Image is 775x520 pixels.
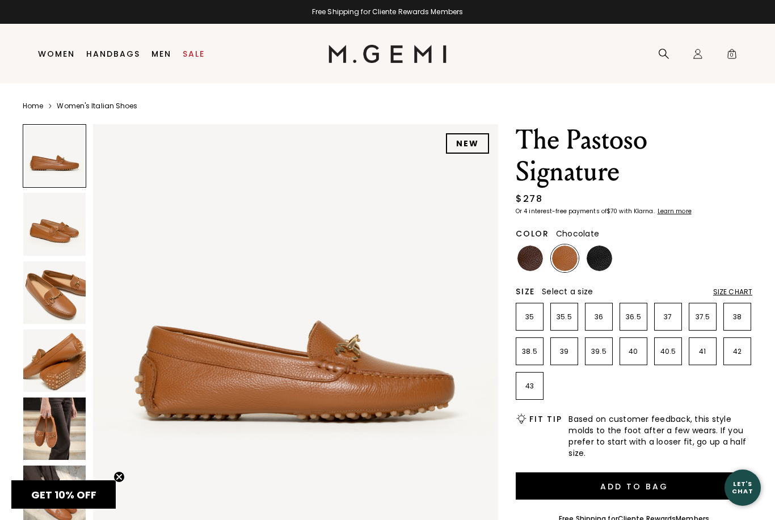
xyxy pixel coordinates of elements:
[38,49,75,58] a: Women
[620,347,647,356] p: 40
[713,288,752,297] div: Size Chart
[23,398,86,460] img: The Pastoso Signature
[516,124,752,188] h1: The Pastoso Signature
[516,382,543,391] p: 43
[724,312,751,322] p: 38
[620,312,647,322] p: 36.5
[655,347,681,356] p: 40.5
[689,312,716,322] p: 37.5
[655,312,681,322] p: 37
[23,261,86,324] img: The Pastoso Signature
[113,471,125,483] button: Close teaser
[586,347,612,356] p: 39.5
[551,347,578,356] p: 39
[151,49,171,58] a: Men
[23,329,86,392] img: The Pastoso Signature
[656,208,692,215] a: Learn more
[183,49,205,58] a: Sale
[516,229,549,238] h2: Color
[606,207,617,215] klarna-placement-style-amount: $70
[516,207,606,215] klarna-placement-style-body: Or 4 interest-free payments of
[726,50,738,62] span: 0
[689,347,716,356] p: 41
[516,312,543,322] p: 35
[568,413,752,459] span: Based on customer feedback, this style molds to the foot after a few wears. If you prefer to star...
[446,133,489,154] div: NEW
[658,207,692,215] klarna-placement-style-cta: Learn more
[619,207,656,215] klarna-placement-style-body: with Klarna
[328,45,447,63] img: M.Gemi
[23,102,43,111] a: Home
[556,228,599,239] span: Chocolate
[86,49,140,58] a: Handbags
[516,472,752,500] button: Add to Bag
[542,286,593,297] span: Select a size
[587,246,612,271] img: Black
[586,312,612,322] p: 36
[23,193,86,255] img: The Pastoso Signature
[725,480,761,494] div: Let's Chat
[31,488,96,502] span: GET 10% OFF
[517,246,543,271] img: Chocolate
[724,347,751,356] p: 42
[11,480,116,509] div: GET 10% OFFClose teaser
[529,415,562,424] h2: Fit Tip
[552,246,578,271] img: Tan
[516,192,542,206] div: $278
[551,312,578,322] p: 35.5
[516,287,535,296] h2: Size
[57,102,137,111] a: Women's Italian Shoes
[516,347,543,356] p: 38.5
